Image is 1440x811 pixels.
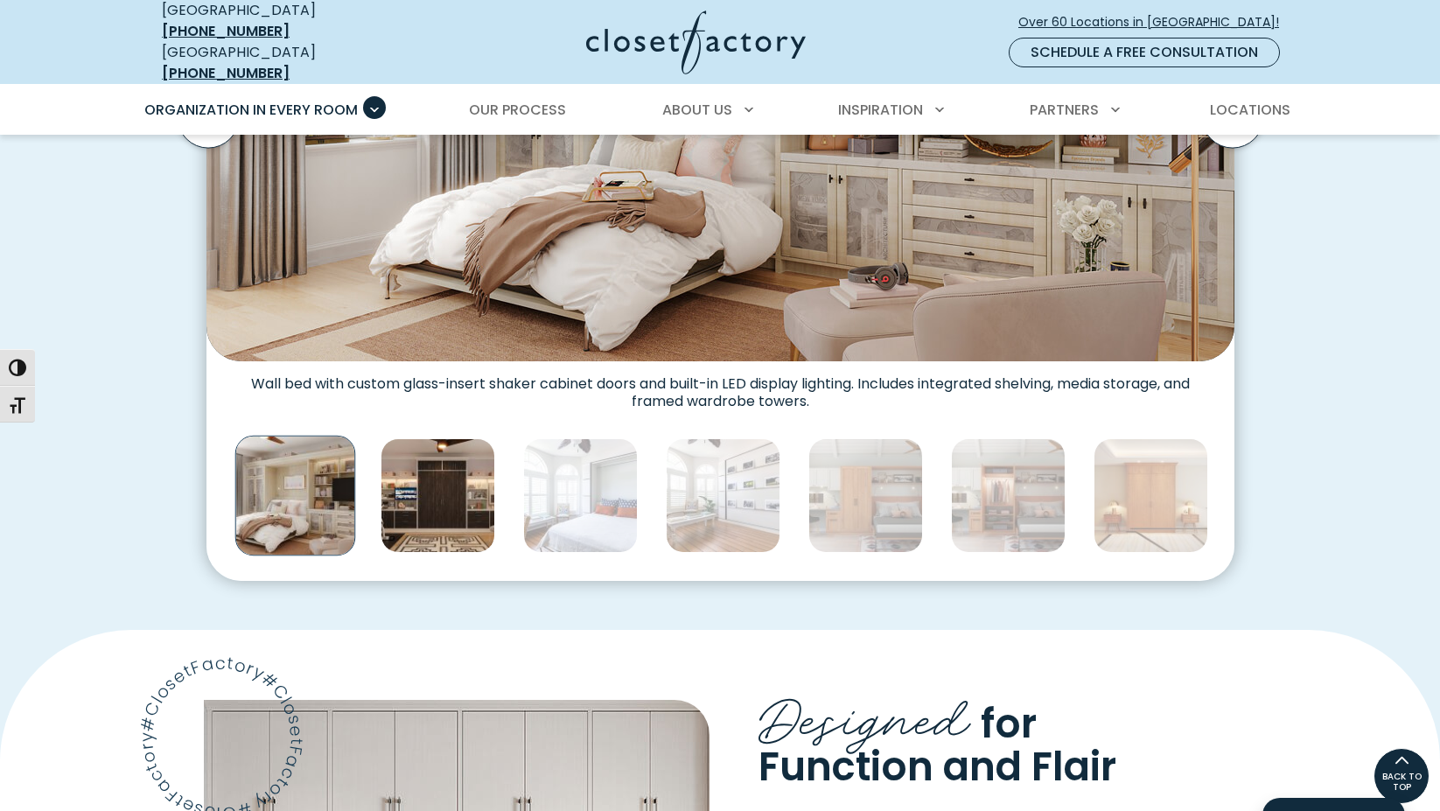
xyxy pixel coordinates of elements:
span: Function and Flair [758,738,1116,794]
img: Wall bed with built in cabinetry and workstation [808,438,923,553]
span: BACK TO TOP [1374,772,1429,793]
span: Over 60 Locations in [GEOGRAPHIC_DATA]! [1018,13,1293,31]
a: [PHONE_NUMBER] [162,63,290,83]
span: About Us [662,100,732,120]
img: Elegant cream-toned wall bed with TV display, decorative shelving, and frosted glass cabinet doors [234,436,355,556]
figcaption: Wall bed with custom glass-insert shaker cabinet doors and built-in LED display lighting. Include... [206,361,1234,410]
img: Murphy bed with a hidden frame wall feature [523,438,638,553]
span: Organization in Every Room [144,100,358,120]
img: Closet Factory Logo [586,10,806,74]
img: Custom wall bed in upstairs loft area [1094,438,1208,553]
span: Our Process [469,100,566,120]
a: Over 60 Locations in [GEOGRAPHIC_DATA]! [1017,7,1294,38]
img: Features LED-lit hanging rods, adjustable shelves, and pull-out shoe storage. Built-in desk syste... [951,438,1066,553]
span: Designed [758,672,970,756]
span: Locations [1210,100,1290,120]
img: Wall bed disguised as a photo gallery installation [666,438,780,553]
span: for [981,696,1037,752]
img: Contemporary two-tone wall bed in dark espresso and light ash, surrounded by integrated media cab... [381,438,495,553]
span: Inspiration [838,100,923,120]
a: [PHONE_NUMBER] [162,21,290,41]
span: Partners [1030,100,1099,120]
a: BACK TO TOP [1374,748,1430,804]
a: Schedule a Free Consultation [1009,38,1280,67]
nav: Primary Menu [132,86,1308,135]
div: [GEOGRAPHIC_DATA] [162,42,416,84]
